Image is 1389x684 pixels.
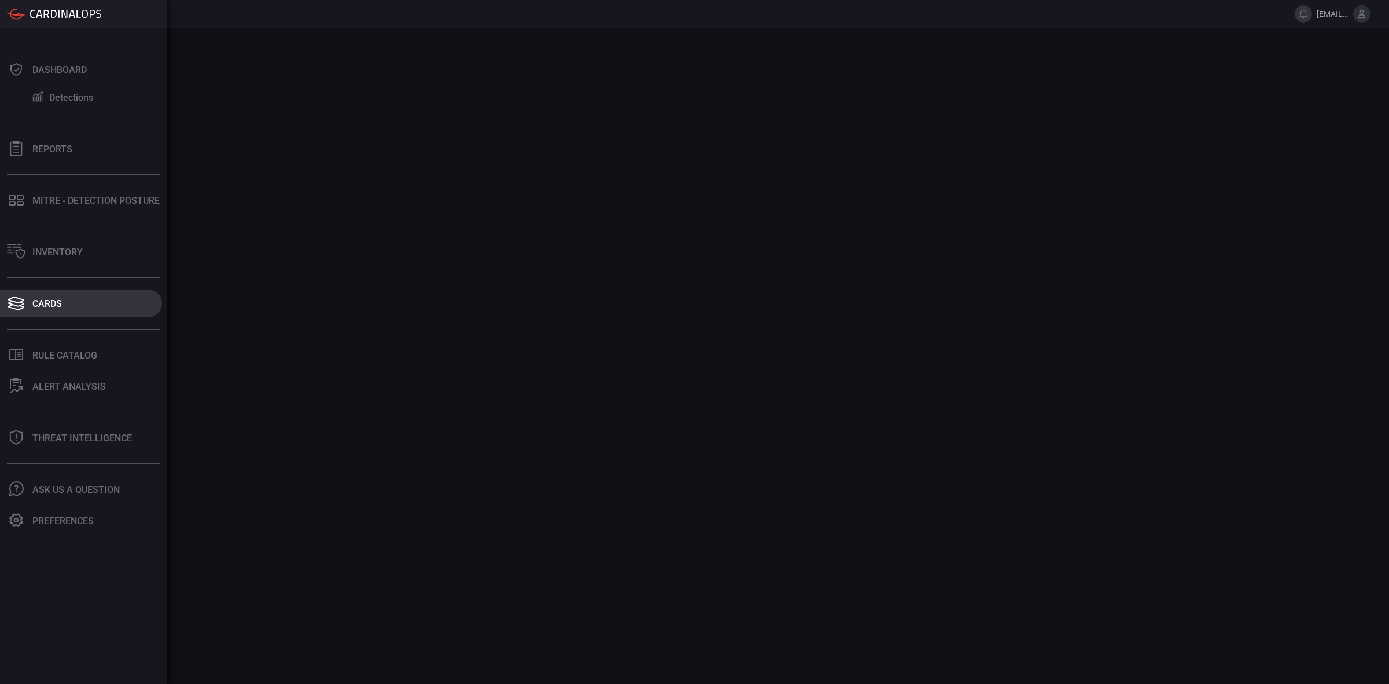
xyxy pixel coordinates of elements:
div: Rule Catalog [32,350,97,361]
div: Preferences [32,515,94,526]
div: Threat Intelligence [32,433,132,444]
div: ALERT ANALYSIS [32,381,106,392]
div: Ask Us A Question [32,484,120,495]
div: Dashboard [32,64,87,75]
div: Cards [32,298,62,309]
span: [EMAIL_ADDRESS][PERSON_NAME][DOMAIN_NAME] [1317,9,1348,19]
div: Inventory [32,247,83,258]
div: MITRE - Detection Posture [32,195,160,206]
div: Detections [49,92,93,103]
div: Reports [32,144,72,155]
